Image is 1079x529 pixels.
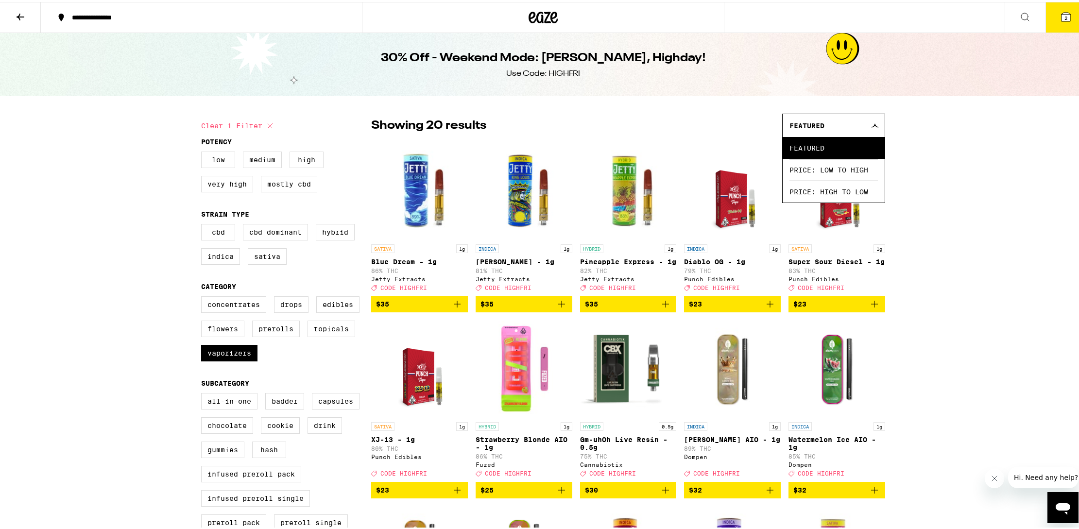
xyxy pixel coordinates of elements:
div: Jetty Extracts [371,274,468,280]
span: Featured [789,135,878,157]
button: Add to bag [684,480,781,496]
a: Open page for Blue Dream - 1g from Jetty Extracts [371,140,468,294]
img: Jetty Extracts - King Louis - 1g [476,140,572,238]
p: XJ-13 - 1g [371,434,468,442]
label: Drink [308,415,342,432]
p: 85% THC [788,451,885,458]
div: Dompen [684,452,781,458]
a: Open page for King Louis - 1g from Jetty Extracts [476,140,572,294]
p: [PERSON_NAME] AIO - 1g [684,434,781,442]
span: CODE HIGHFRI [589,469,636,475]
label: Preroll Single [274,512,348,529]
iframe: Button to launch messaging window [1047,490,1079,521]
label: Flowers [201,319,244,335]
label: Vaporizers [201,343,257,359]
a: Open page for Watermelon Ice AIO - 1g from Dompen [788,318,885,479]
p: SATIVA [371,242,394,251]
p: Pineapple Express - 1g [580,256,677,264]
p: 1g [769,420,781,429]
span: $32 [793,484,806,492]
span: $35 [376,298,389,306]
a: Open page for Super Sour Diesel - 1g from Punch Edibles [788,140,885,294]
p: INDICA [684,420,707,429]
button: Add to bag [684,294,781,310]
span: $35 [585,298,598,306]
label: CBD [201,222,235,239]
p: Gm-uhOh Live Resin - 0.5g [580,434,677,449]
img: Dompen - King Louis XIII AIO - 1g [684,318,781,415]
p: Strawberry Blonde AIO - 1g [476,434,572,449]
p: 86% THC [476,451,572,458]
img: Dompen - Watermelon Ice AIO - 1g [788,318,885,415]
p: 1g [456,420,468,429]
label: Topicals [308,319,355,335]
p: 1g [561,242,572,251]
span: $25 [480,484,494,492]
p: Showing 20 results [371,116,486,132]
div: Fuzed [476,460,572,466]
label: Mostly CBD [261,174,317,190]
img: Fuzed - Strawberry Blonde AIO - 1g [476,318,572,415]
legend: Subcategory [201,377,249,385]
span: CODE HIGHFRI [589,283,636,289]
p: 81% THC [476,266,572,272]
div: Punch Edibles [788,274,885,280]
span: $23 [793,298,806,306]
p: 82% THC [580,266,677,272]
label: Low [201,150,235,166]
span: $23 [376,484,389,492]
p: INDICA [788,420,812,429]
button: Add to bag [371,480,468,496]
span: 2 [1064,13,1067,19]
span: Featured [789,120,824,128]
iframe: Message from company [1008,465,1079,486]
label: All-In-One [201,391,257,408]
label: CBD Dominant [243,222,308,239]
label: Preroll Pack [201,512,266,529]
p: SATIVA [788,242,812,251]
span: CODE HIGHFRI [380,283,427,289]
span: $23 [689,298,702,306]
p: HYBRID [580,242,603,251]
button: Add to bag [788,294,885,310]
label: Concentrates [201,294,266,311]
label: Capsules [312,391,360,408]
p: SATIVA [371,420,394,429]
span: Price: Low to High [789,157,878,179]
div: Use Code: HIGHFRI [506,67,580,77]
button: Add to bag [580,294,677,310]
label: High [290,150,324,166]
button: Add to bag [580,480,677,496]
img: Cannabiotix - Gm-uhOh Live Resin - 0.5g [580,318,677,415]
label: Gummies [201,440,244,456]
img: Punch Edibles - XJ-13 - 1g [382,318,457,415]
legend: Strain Type [201,208,249,216]
div: Cannabiotix [580,460,677,466]
label: Edibles [316,294,360,311]
p: 1g [561,420,572,429]
p: 1g [873,242,885,251]
legend: Category [201,281,236,289]
div: Punch Edibles [371,452,468,458]
span: CODE HIGHFRI [485,469,531,475]
span: CODE HIGHFRI [485,283,531,289]
button: Add to bag [788,480,885,496]
span: CODE HIGHFRI [693,283,740,289]
label: Medium [243,150,282,166]
span: CODE HIGHFRI [798,469,844,475]
label: Chocolate [201,415,253,432]
div: Dompen [788,460,885,466]
label: Badder [265,391,304,408]
p: 86% THC [371,266,468,272]
p: 75% THC [580,451,677,458]
a: Open page for XJ-13 - 1g from Punch Edibles [371,318,468,479]
p: 79% THC [684,266,781,272]
p: 80% THC [371,444,468,450]
label: Hybrid [316,222,355,239]
label: Infused Preroll Single [201,488,310,505]
span: CODE HIGHFRI [693,469,740,475]
p: Blue Dream - 1g [371,256,468,264]
button: Add to bag [371,294,468,310]
label: Drops [274,294,308,311]
label: Cookie [261,415,300,432]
